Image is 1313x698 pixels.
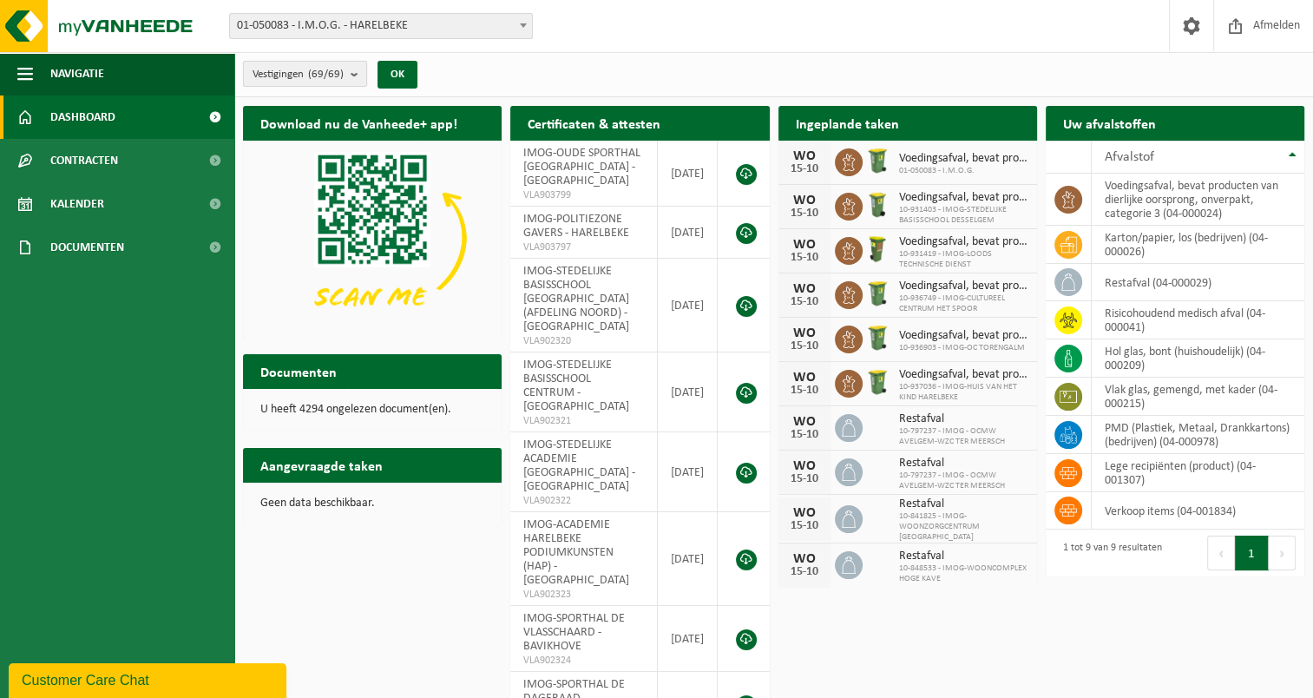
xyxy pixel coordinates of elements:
[787,326,822,340] div: WO
[787,506,822,520] div: WO
[778,106,916,140] h2: Ingeplande taken
[787,194,822,207] div: WO
[523,518,629,587] span: IMOG-ACADEMIE HARELBEKE PODIUMKUNSTEN (HAP) - [GEOGRAPHIC_DATA]
[523,438,635,493] span: IMOG-STEDELIJKE ACADEMIE [GEOGRAPHIC_DATA] - [GEOGRAPHIC_DATA]
[899,205,1028,226] span: 10-931403 - IMOG-STEDELIJKE BASISSCHOOL DESSELGEM
[899,191,1028,205] span: Voedingsafval, bevat producten van dierlijke oorsprong, onverpakt, categorie 3
[899,382,1028,403] span: 10-937036 - IMOG-HUIS VAN HET KIND HARELBEKE
[308,69,344,80] count: (69/69)
[899,166,1028,176] span: 01-050083 - I.M.O.G.
[863,367,892,397] img: WB-0240-HPE-GN-51
[658,259,719,352] td: [DATE]
[658,512,719,606] td: [DATE]
[523,188,644,202] span: VLA903799
[243,448,400,482] h2: Aangevraagde taken
[1092,226,1304,264] td: karton/papier, los (bedrijven) (04-000026)
[899,550,1028,563] span: Restafval
[899,563,1028,584] span: 10-848533 - IMOG-WOONCOMPLEX HOGE KAVE
[260,497,484,510] p: Geen data beschikbaar.
[1092,378,1304,416] td: vlak glas, gemengd, met kader (04-000215)
[787,238,822,252] div: WO
[899,426,1028,447] span: 10-797237 - IMOG - OCMW AVELGEM-WZC TER MEERSCH
[523,654,644,668] span: VLA902324
[658,141,719,207] td: [DATE]
[787,149,822,163] div: WO
[50,139,118,182] span: Contracten
[899,471,1028,491] span: 10-797237 - IMOG - OCMW AVELGEM-WZC TER MEERSCH
[1046,106,1173,140] h2: Uw afvalstoffen
[229,13,533,39] span: 01-050083 - I.M.O.G. - HARELBEKE
[863,234,892,264] img: WB-0060-HPE-GN-50
[658,207,719,259] td: [DATE]
[863,190,892,220] img: WB-0140-HPE-GN-50
[787,282,822,296] div: WO
[899,280,1028,293] span: Voedingsafval, bevat producten van dierlijke oorsprong, onverpakt, categorie 3
[787,473,822,485] div: 15-10
[243,61,367,87] button: Vestigingen(69/69)
[523,494,644,508] span: VLA902322
[1092,492,1304,530] td: verkoop items (04-001834)
[1207,536,1235,570] button: Previous
[1235,536,1269,570] button: 1
[899,343,1028,353] span: 10-936903 - IMOG-OC TORENGALM
[523,147,640,188] span: IMOG-OUDE SPORTHAL [GEOGRAPHIC_DATA] - [GEOGRAPHIC_DATA]
[1092,264,1304,301] td: restafval (04-000029)
[377,61,417,89] button: OK
[523,265,629,333] span: IMOG-STEDELIJKE BASISSCHOOL [GEOGRAPHIC_DATA] (AFDELING NOORD) - [GEOGRAPHIC_DATA]
[523,359,629,413] span: IMOG-STEDELIJKE BASISSCHOOL CENTRUM - [GEOGRAPHIC_DATA]
[523,334,644,348] span: VLA902320
[243,354,354,388] h2: Documenten
[1092,174,1304,226] td: voedingsafval, bevat producten van dierlijke oorsprong, onverpakt, categorie 3 (04-000024)
[1054,534,1162,572] div: 1 tot 9 van 9 resultaten
[523,612,625,653] span: IMOG-SPORTHAL DE VLASSCHAARD - BAVIKHOVE
[243,106,475,140] h2: Download nu de Vanheede+ app!
[523,213,629,240] span: IMOG-POLITIEZONE GAVERS - HARELBEKE
[1269,536,1296,570] button: Next
[899,368,1028,382] span: Voedingsafval, bevat producten van dierlijke oorsprong, onverpakt, categorie 3
[1092,454,1304,492] td: lege recipiënten (product) (04-001307)
[899,412,1028,426] span: Restafval
[787,207,822,220] div: 15-10
[787,552,822,566] div: WO
[1092,416,1304,454] td: PMD (Plastiek, Metaal, Drankkartons) (bedrijven) (04-000978)
[50,226,124,269] span: Documenten
[863,146,892,175] img: WB-0240-HPE-GN-50
[899,249,1028,270] span: 10-931419 - IMOG-LOODS TECHNISCHE DIENST
[787,520,822,532] div: 15-10
[243,141,502,335] img: Download de VHEPlus App
[787,566,822,578] div: 15-10
[787,252,822,264] div: 15-10
[1092,339,1304,378] td: hol glas, bont (huishoudelijk) (04-000209)
[50,182,104,226] span: Kalender
[50,95,115,139] span: Dashboard
[1092,301,1304,339] td: risicohoudend medisch afval (04-000041)
[899,497,1028,511] span: Restafval
[899,293,1028,314] span: 10-936749 - IMOG-CULTUREEL CENTRUM HET SPOOR
[523,240,644,254] span: VLA903797
[9,660,290,698] iframe: chat widget
[510,106,678,140] h2: Certificaten & attesten
[787,459,822,473] div: WO
[523,414,644,428] span: VLA902321
[787,429,822,441] div: 15-10
[899,235,1028,249] span: Voedingsafval, bevat producten van dierlijke oorsprong, onverpakt, categorie 3
[787,385,822,397] div: 15-10
[863,323,892,352] img: WB-0240-HPE-GN-50
[260,404,484,416] p: U heeft 4294 ongelezen document(en).
[658,606,719,672] td: [DATE]
[787,163,822,175] div: 15-10
[658,432,719,512] td: [DATE]
[899,457,1028,471] span: Restafval
[658,352,719,432] td: [DATE]
[899,152,1028,166] span: Voedingsafval, bevat producten van dierlijke oorsprong, onverpakt, categorie 3
[787,296,822,308] div: 15-10
[899,329,1028,343] span: Voedingsafval, bevat producten van dierlijke oorsprong, onverpakt, categorie 3
[523,588,644,602] span: VLA902323
[787,371,822,385] div: WO
[899,511,1028,543] span: 10-841825 - IMOG-WOONZORGCENTRUM [GEOGRAPHIC_DATA]
[50,52,104,95] span: Navigatie
[1105,150,1154,164] span: Afvalstof
[787,415,822,429] div: WO
[230,14,532,38] span: 01-050083 - I.M.O.G. - HARELBEKE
